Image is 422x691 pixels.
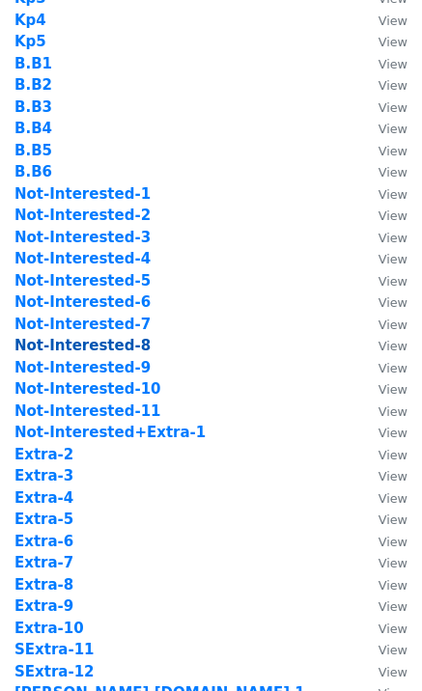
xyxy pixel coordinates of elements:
a: Not-Interested-5 [14,272,151,290]
a: View [359,207,408,224]
small: View [379,295,408,310]
a: Extra-3 [14,467,73,484]
strong: Not-Interested+Extra-1 [14,424,206,441]
a: View [359,185,408,203]
a: Extra-4 [14,489,73,507]
a: B.B1 [14,55,52,72]
a: Extra-7 [14,554,73,571]
a: View [359,142,408,159]
a: Extra-9 [14,597,73,615]
a: View [359,554,408,571]
small: View [379,165,408,180]
small: View [379,361,408,375]
a: View [359,250,408,267]
small: View [379,404,408,419]
a: Extra-8 [14,576,73,594]
small: View [379,57,408,71]
a: View [359,316,408,333]
a: Not-Interested-1 [14,185,151,203]
a: Not-Interested-10 [14,380,161,398]
div: Chat Widget [325,598,422,691]
a: Extra-2 [14,446,73,463]
a: SExtra-12 [14,663,95,680]
small: View [379,339,408,353]
a: View [359,576,408,594]
small: View [379,274,408,289]
a: View [359,76,408,94]
a: View [359,55,408,72]
a: View [359,337,408,354]
small: View [379,535,408,549]
small: View [379,318,408,332]
a: SExtra-11 [14,641,95,658]
a: B.B2 [14,76,52,94]
small: View [379,187,408,202]
small: View [379,122,408,136]
a: Extra-5 [14,511,73,528]
small: View [379,35,408,49]
small: View [379,512,408,527]
small: View [379,578,408,593]
a: Not-Interested-3 [14,229,151,246]
a: B.B4 [14,120,52,137]
a: View [359,229,408,246]
a: View [359,533,408,550]
a: View [359,12,408,29]
small: View [379,448,408,462]
a: View [359,272,408,290]
a: Not-Interested-9 [14,359,151,376]
a: View [359,424,408,441]
a: View [359,33,408,50]
a: Not-Interested-6 [14,293,151,311]
a: View [359,380,408,398]
a: B.B6 [14,163,52,180]
a: Extra-6 [14,533,73,550]
a: Extra-10 [14,620,84,637]
small: View [379,382,408,397]
a: Not-Interested-4 [14,250,151,267]
small: View [379,491,408,506]
a: B.B5 [14,142,52,159]
small: View [379,556,408,570]
a: Kp5 [14,33,46,50]
a: View [359,402,408,420]
a: View [359,446,408,463]
small: View [379,252,408,266]
a: View [359,98,408,116]
a: Kp4 [14,12,46,29]
strong: Not-Interested-11 [14,402,161,420]
a: B.B3 [14,98,52,116]
small: View [379,208,408,223]
small: View [379,100,408,115]
strong: Not-Interested-2 [14,207,151,224]
small: View [379,469,408,484]
a: View [359,293,408,311]
a: View [359,163,408,180]
a: Not-Interested-8 [14,337,151,354]
a: View [359,467,408,484]
a: View [359,511,408,528]
a: View [359,489,408,507]
small: View [379,14,408,28]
